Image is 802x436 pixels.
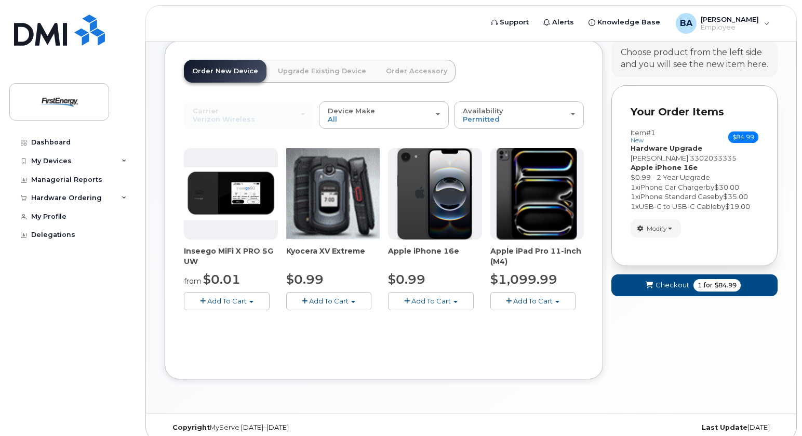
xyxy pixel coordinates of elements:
span: Employee [701,23,759,32]
span: Support [500,17,529,28]
small: new [631,137,644,144]
span: Add To Cart [207,297,247,305]
a: Alerts [536,12,581,33]
span: Checkout [656,280,689,290]
p: Your Order Items [631,104,758,120]
span: $19.00 [725,202,750,210]
strong: Hardware Upgrade [631,144,702,152]
span: Alerts [552,17,574,28]
span: Device Make [328,107,375,115]
button: Checkout 1 for $84.99 [611,274,778,296]
a: Order New Device [184,60,266,83]
div: x by [631,182,758,192]
div: [DATE] [573,424,778,432]
iframe: Messenger Launcher [757,391,794,428]
small: from [184,276,202,286]
div: Apple iPhone 16e [388,246,482,267]
span: Add To Cart [309,297,349,305]
button: Add To Cart [490,292,576,310]
div: $0.99 - 2 Year Upgrade [631,173,758,182]
button: Add To Cart [388,292,474,310]
div: Choose product from the left side and you will see the new item here. [621,47,768,71]
div: x by [631,202,758,212]
span: $35.00 [723,192,748,201]
span: #1 [646,128,656,137]
span: $0.99 [388,272,425,287]
span: 1 [631,183,635,191]
strong: Copyright [172,424,210,431]
span: [PERSON_NAME] [701,15,759,23]
div: Inseego MiFi X PRO 5G UW [184,246,278,267]
span: 1 [631,192,635,201]
span: [PERSON_NAME] [631,154,688,162]
div: Apple iPad Pro 11-inch (M4) [490,246,584,267]
div: Kyocera XV Extreme [286,246,380,267]
span: BA [680,17,692,30]
div: MyServe [DATE]–[DATE] [165,424,369,432]
span: All [328,115,337,123]
span: iPhone Car Charger [639,183,706,191]
a: Order Accessory [378,60,456,83]
img: ipad_pro_11_m4.png [497,148,577,240]
span: Permitted [463,115,500,123]
span: Add To Cart [513,297,553,305]
img: iphone16e.png [397,148,472,240]
button: Modify [631,219,681,237]
span: 3302033335 [690,154,737,162]
h3: Item [631,129,656,144]
button: Add To Cart [184,292,270,310]
span: $0.99 [286,272,324,287]
span: $84.99 [728,131,758,143]
div: Bennett, Anthony M [669,13,777,34]
span: Add To Cart [411,297,451,305]
img: Inseego.png [184,167,278,220]
span: Modify [647,224,667,233]
span: $84.99 [715,281,737,290]
img: xvextreme.gif [286,148,380,239]
span: Availability [463,107,503,115]
button: Availability Permitted [454,101,584,128]
a: Support [484,12,536,33]
a: Upgrade Existing Device [270,60,375,83]
span: for [702,281,715,290]
span: 1 [631,202,635,210]
strong: Last Update [702,424,747,431]
span: $30.00 [714,183,739,191]
span: USB-C to USB-C Cable [639,202,717,210]
a: Knowledge Base [581,12,667,33]
button: Device Make All [319,101,449,128]
span: iPhone Standard Case [639,192,715,201]
span: $1,099.99 [490,272,557,287]
div: x by [631,192,758,202]
span: $0.01 [203,272,240,287]
button: Add To Cart [286,292,372,310]
span: Knowledge Base [597,17,660,28]
strong: Apple iPhone 16e [631,163,698,171]
span: 1 [698,281,702,290]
